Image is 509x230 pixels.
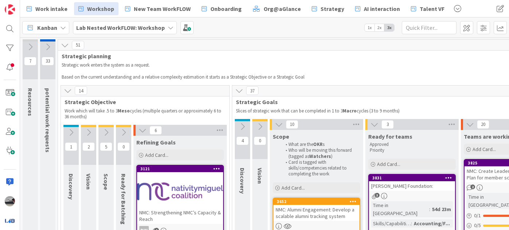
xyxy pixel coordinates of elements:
span: Strategy [320,4,344,13]
span: 2 [82,142,95,151]
span: Discovery [239,168,246,194]
div: 3121NMC: Strengthening NMC’s Capacity & Reach [137,166,223,224]
strong: OKR [313,141,323,147]
strong: Watchers [309,153,331,159]
span: : [429,205,430,213]
span: New Team WorkFLOW [134,4,191,13]
span: Add Card... [473,146,496,152]
a: Org@aGlance [248,2,305,15]
span: 3 [375,193,380,198]
span: AI interaction [364,4,400,13]
span: 3x [384,24,394,31]
span: 7 [24,57,36,66]
span: 0 [117,142,130,151]
span: 1x [365,24,374,31]
a: Talent VF [407,2,449,15]
p: Approved [370,142,454,147]
div: 3121 [137,166,223,172]
span: Workshop [87,4,114,13]
div: NMC: Alumni Engagement: Develop a scalable alumni tracking system [273,205,360,221]
div: 3652 [273,198,360,205]
span: 20 [477,120,489,129]
span: Ready for Batching [120,174,127,225]
span: 0 / 1 [474,212,481,219]
strong: Meso [118,108,130,114]
span: Add Card... [145,152,168,158]
a: Onboarding [197,2,246,15]
span: Vision [85,174,92,190]
li: Card is tagged with skills/competencies related to completing the work [281,159,359,177]
div: Skills/Capabilities [371,219,411,227]
strong: Macro [343,108,357,114]
span: Kanban [37,23,57,32]
b: Lab Nested WorkFLOW: Workshop [76,24,165,31]
a: AI interaction [351,2,404,15]
div: 3652 [277,199,360,204]
span: Talent VF [420,4,444,13]
div: Accounting/F... [412,219,452,227]
span: Onboarding [210,4,242,13]
img: avatar [5,215,15,226]
a: Work intake [22,2,72,15]
span: Scope [102,174,110,190]
span: 0 [254,136,266,145]
li: Who will be moving this forward (tagged as ) [281,147,359,159]
span: 14 [75,86,87,95]
span: 2 [470,185,475,189]
span: 51 [72,41,84,49]
div: 54d 23m [430,205,453,213]
span: Resources [27,88,34,116]
span: Scope [273,133,289,140]
a: Strategy [307,2,349,15]
span: 10 [286,120,298,129]
div: [PERSON_NAME] Foundation: [369,181,455,191]
img: Visit kanbanzone.com [5,4,15,15]
img: jB [5,196,15,206]
span: Org@aGlance [264,4,301,13]
a: New Team WorkFLOW [121,2,195,15]
div: 3831 [372,175,455,181]
span: Add Card... [281,185,305,191]
span: potential work requests [44,88,51,152]
span: 1 [65,142,77,151]
li: What are the s [281,142,359,147]
p: Work which will take .5 to 3 cycles (multiple quarters or approximately 6 to 36 months) [65,108,226,120]
div: 3831[PERSON_NAME] Foundation: [369,175,455,191]
span: Vision [256,168,264,184]
span: : [411,219,412,227]
div: 3831 [369,175,455,181]
span: 6 [149,126,162,135]
span: 33 [42,57,54,66]
span: 5 [100,142,112,151]
span: 4 [236,136,249,145]
span: Work intake [35,4,67,13]
span: 0 / 5 [474,222,481,229]
a: Workshop [74,2,118,15]
span: Strategic Objective [65,98,220,106]
p: Priority [370,147,454,153]
div: 3652NMC: Alumni Engagement: Develop a scalable alumni tracking system [273,198,360,221]
span: 37 [246,86,259,95]
span: 2x [374,24,384,31]
input: Quick Filter... [402,21,456,34]
span: Add Card... [377,161,400,167]
div: 3121 [140,166,223,171]
span: Ready for teams [368,133,412,140]
div: Time in [GEOGRAPHIC_DATA] [371,201,429,217]
span: Refining Goals [136,139,176,146]
span: 3 [381,120,394,129]
div: NMC: Strengthening NMC’s Capacity & Reach [137,208,223,224]
span: Discovery [67,174,75,199]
